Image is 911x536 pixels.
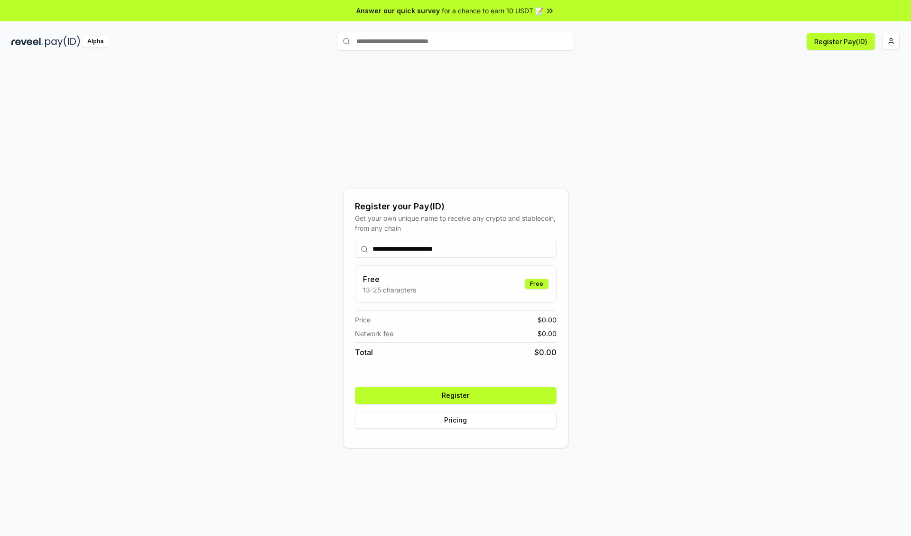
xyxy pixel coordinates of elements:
[355,315,371,325] span: Price
[45,36,80,47] img: pay_id
[807,33,875,50] button: Register Pay(ID)
[355,387,557,404] button: Register
[538,329,557,339] span: $ 0.00
[363,273,416,285] h3: Free
[534,347,557,358] span: $ 0.00
[538,315,557,325] span: $ 0.00
[363,285,416,295] p: 13-25 characters
[82,36,109,47] div: Alpha
[355,329,393,339] span: Network fee
[355,200,557,213] div: Register your Pay(ID)
[442,6,543,16] span: for a chance to earn 10 USDT 📝
[355,412,557,429] button: Pricing
[525,279,548,289] div: Free
[355,347,373,358] span: Total
[355,213,557,233] div: Get your own unique name to receive any crypto and stablecoin, from any chain
[356,6,440,16] span: Answer our quick survey
[11,36,43,47] img: reveel_dark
